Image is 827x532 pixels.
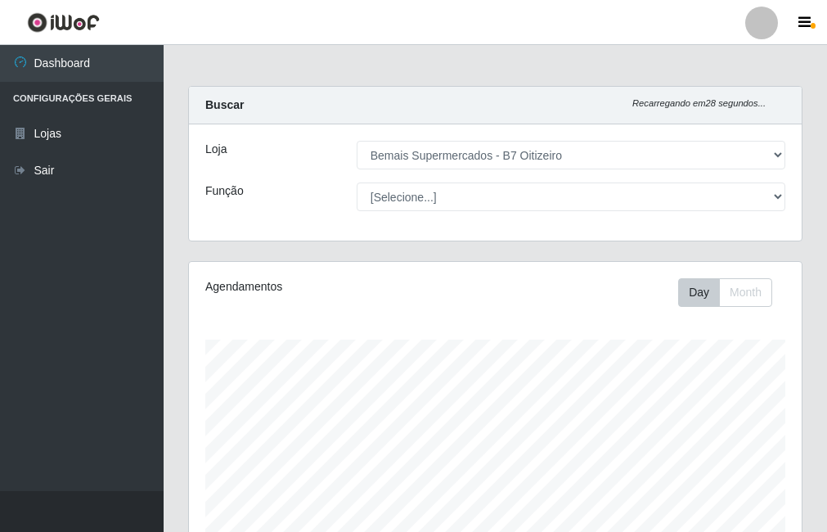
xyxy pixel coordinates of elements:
[632,98,766,108] i: Recarregando em 28 segundos...
[205,183,244,200] label: Função
[678,278,720,307] button: Day
[678,278,785,307] div: Toolbar with button groups
[205,141,227,158] label: Loja
[678,278,772,307] div: First group
[205,278,433,295] div: Agendamentos
[205,98,244,111] strong: Buscar
[27,12,100,33] img: CoreUI Logo
[719,278,772,307] button: Month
